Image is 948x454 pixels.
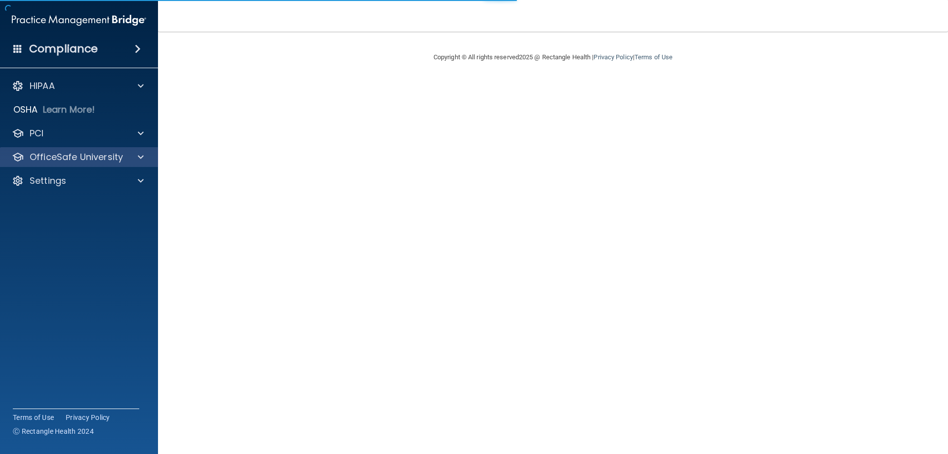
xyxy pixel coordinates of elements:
p: OfficeSafe University [30,151,123,163]
p: PCI [30,127,43,139]
p: HIPAA [30,80,55,92]
a: Terms of Use [13,413,54,422]
span: Ⓒ Rectangle Health 2024 [13,426,94,436]
h4: Compliance [29,42,98,56]
a: Settings [12,175,144,187]
a: Terms of Use [634,53,672,61]
p: Settings [30,175,66,187]
p: Learn More! [43,104,95,116]
a: OfficeSafe University [12,151,144,163]
a: Privacy Policy [66,413,110,422]
a: PCI [12,127,144,139]
p: OSHA [13,104,38,116]
div: Copyright © All rights reserved 2025 @ Rectangle Health | | [373,41,733,73]
img: PMB logo [12,10,146,30]
a: HIPAA [12,80,144,92]
a: Privacy Policy [593,53,632,61]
